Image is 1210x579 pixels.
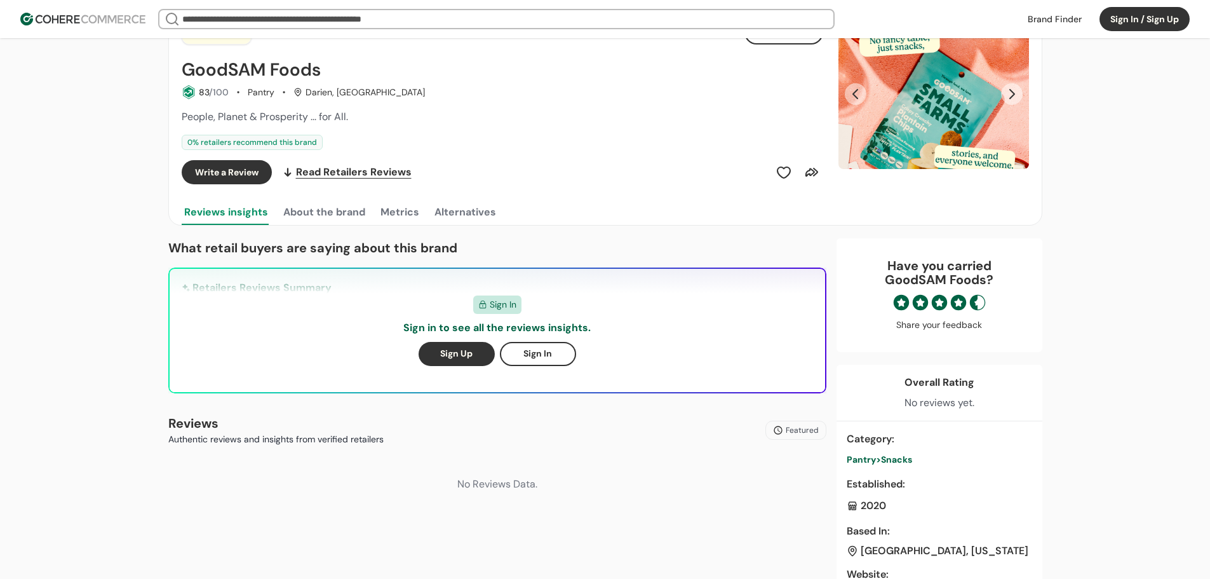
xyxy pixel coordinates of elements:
[881,454,912,465] span: Snacks
[168,238,826,257] p: What retail buyers are saying about this brand
[786,425,819,436] span: Featured
[209,86,229,98] span: /100
[296,165,412,180] span: Read Retailers Reviews
[838,19,1029,169] img: Slide 0
[168,433,384,446] p: Authentic reviews and insights from verified retailers
[248,86,274,99] div: Pantry
[168,456,826,512] div: No Reviews Data.
[182,60,321,80] h2: GoodSAM Foods
[168,415,218,432] b: Reviews
[419,342,495,366] button: Sign Up
[849,259,1030,287] div: Have you carried
[281,200,368,225] button: About the brand
[876,454,881,465] span: >
[182,110,348,123] span: People, Planet & Prosperity ... for All.
[849,318,1030,332] div: Share your feedback
[847,432,1032,447] div: Category :
[847,454,876,465] span: Pantry
[432,200,499,225] button: Alternatives
[1099,7,1190,31] button: Sign In / Sign Up
[199,86,209,98] span: 83
[847,453,1032,467] a: Pantry>Snacks
[838,19,1029,169] div: Slide 1
[847,524,1032,539] div: Based In :
[293,86,425,99] div: Darien, [GEOGRAPHIC_DATA]
[838,19,1029,169] div: Carousel
[904,375,974,390] div: Overall Rating
[847,477,1032,492] div: Established :
[282,160,412,184] a: Read Retailers Reviews
[20,13,145,25] img: Cohere Logo
[403,320,591,336] p: Sign in to see all the reviews insights.
[1001,83,1023,105] button: Next Slide
[182,160,272,184] button: Write a Review
[904,395,974,411] div: No reviews yet.
[500,342,576,366] button: Sign In
[378,200,422,225] button: Metrics
[849,273,1030,287] p: GoodSAM Foods ?
[847,498,1032,514] div: 2020
[861,545,1028,557] div: [GEOGRAPHIC_DATA], [US_STATE]
[490,298,516,311] span: Sign In
[182,200,271,225] button: Reviews insights
[182,135,323,150] div: 0 % retailers recommend this brand
[845,83,866,105] button: Previous Slide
